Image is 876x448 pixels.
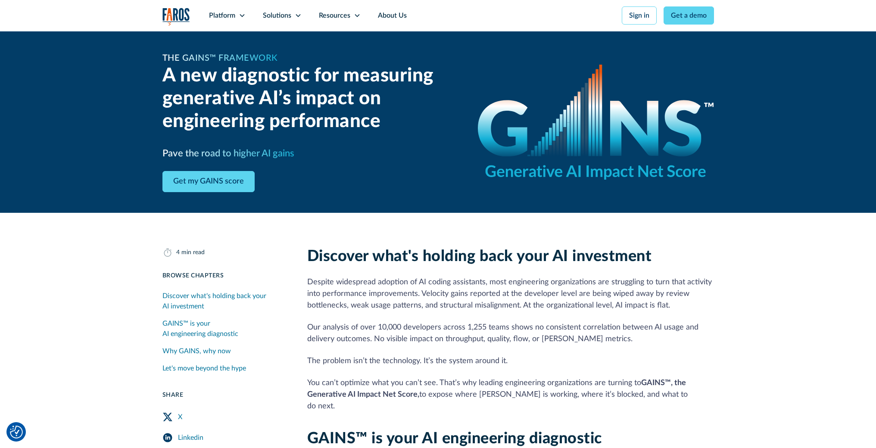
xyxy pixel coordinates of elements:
[307,277,714,311] p: Despite widespread adoption of AI coding assistants, most engineering organizations are strugglin...
[162,427,287,448] a: LinkedIn Share
[319,10,350,21] div: Resources
[307,322,714,345] p: Our analysis of over 10,000 developers across 1,255 teams shows no consistent correlation between...
[307,247,714,266] h2: Discover what's holding back your AI investment
[162,8,190,25] img: Logo of the analytics and reporting company Faros.
[162,360,287,377] a: Let's move beyond the hype
[162,407,287,427] a: Twitter Share
[478,65,714,180] img: GAINS - the Generative AI Impact Net Score logo
[10,426,23,439] img: Revisit consent button
[162,342,287,360] a: Why GAINS, why now
[162,171,255,192] a: Get my GAINS score
[162,65,457,133] h2: A new diagnostic for measuring generative AI’s impact on engineering performance
[178,412,182,422] div: X
[162,287,287,315] a: Discover what's holding back your AI investment
[162,271,287,280] div: Browse Chapters
[263,10,291,21] div: Solutions
[162,391,287,400] div: Share
[307,377,714,412] p: You can’t optimize what you can’t see. That’s why leading engineering organizations are turning t...
[162,346,231,356] div: Why GAINS, why now
[162,8,190,25] a: home
[10,426,23,439] button: Cookie Settings
[307,379,686,398] strong: GAINS™, the Generative AI Impact Net Score,
[162,363,246,373] div: Let's move beyond the hype
[162,52,277,65] h1: The GAINS™ Framework
[209,10,235,21] div: Platform
[622,6,657,25] a: Sign in
[162,315,287,342] a: GAINS™ is your AI engineering diagnostic
[162,146,294,161] h3: Pave the road to higher AI gains
[307,355,714,367] p: The problem isn’t the technology. It’s the system around it.
[664,6,714,25] a: Get a demo
[162,291,287,311] div: Discover what's holding back your AI investment
[307,429,714,448] h2: GAINS™ is your AI engineering diagnostic
[176,248,180,257] div: 4
[181,248,205,257] div: min read
[178,432,203,443] div: Linkedin
[162,318,287,339] div: GAINS™ is your AI engineering diagnostic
